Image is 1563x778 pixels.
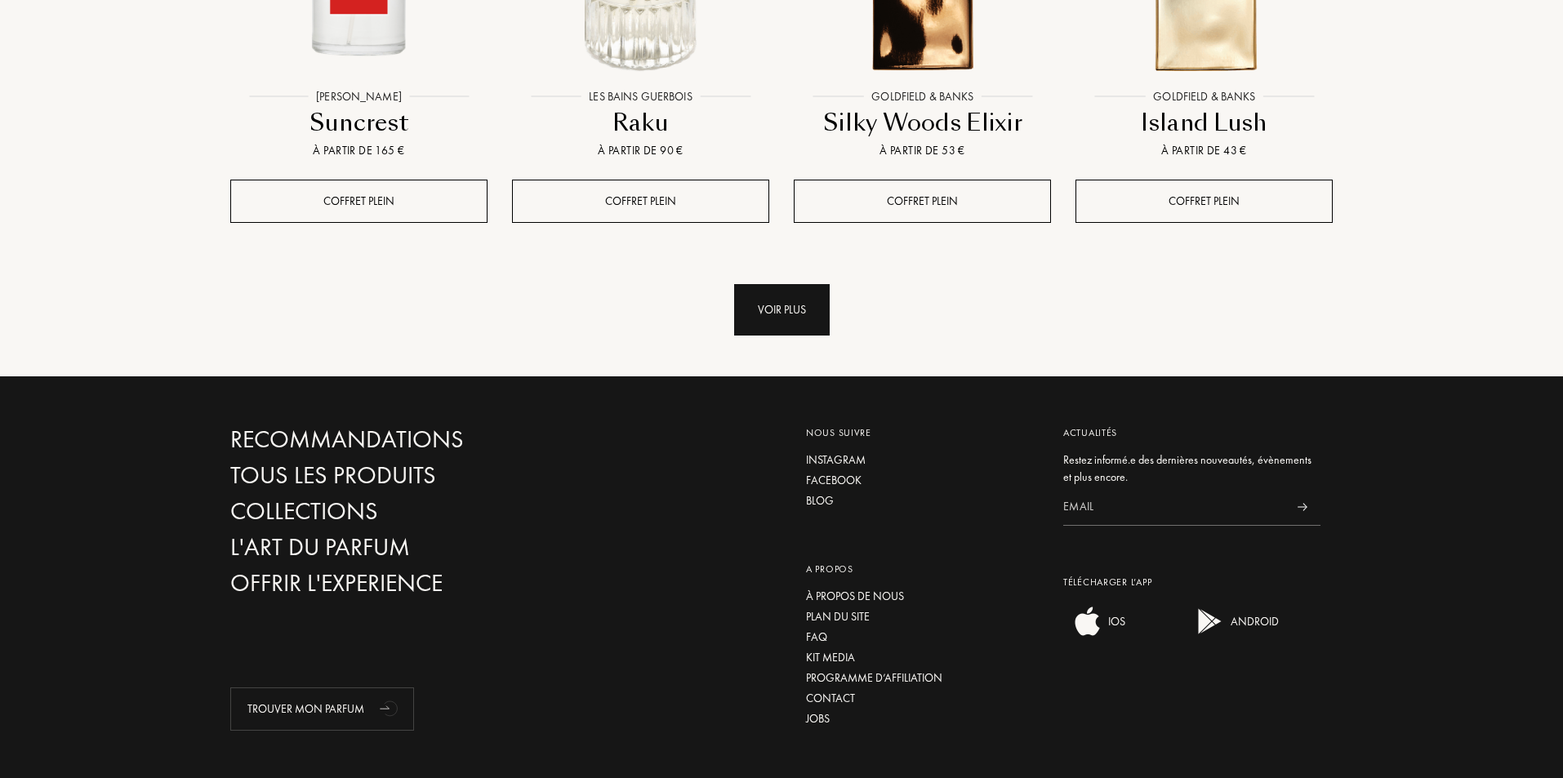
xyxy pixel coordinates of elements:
a: Kit media [806,649,1039,666]
div: Coffret plein [230,180,488,223]
div: À partir de 90 € [519,142,763,159]
a: Plan du site [806,608,1039,625]
img: news_send.svg [1297,503,1307,511]
div: A propos [806,562,1039,576]
a: android appANDROID [1186,626,1279,641]
div: À partir de 43 € [1082,142,1326,159]
div: Télécharger L’app [1063,575,1320,589]
a: Contact [806,690,1039,707]
div: animation [374,691,407,724]
div: Voir plus [734,284,830,336]
a: À propos de nous [806,588,1039,605]
div: IOS [1104,605,1125,638]
div: À partir de 165 € [237,142,481,159]
a: Collections [230,497,581,526]
a: Instagram [806,451,1039,469]
div: Nous suivre [806,425,1039,440]
a: Facebook [806,472,1039,489]
img: android app [1194,605,1227,638]
div: Coffret plein [794,180,1051,223]
div: ANDROID [1227,605,1279,638]
a: Recommandations [230,425,581,454]
a: Tous les produits [230,461,581,490]
div: Trouver mon parfum [230,687,414,731]
a: Programme d’affiliation [806,669,1039,687]
div: Restez informé.e des dernières nouveautés, évènements et plus encore. [1063,451,1320,486]
a: L'Art du Parfum [230,533,581,562]
div: Actualités [1063,425,1320,440]
a: Blog [806,492,1039,509]
div: Coffret plein [1075,180,1333,223]
a: ios appIOS [1063,626,1125,641]
a: Jobs [806,710,1039,727]
div: Coffret plein [512,180,769,223]
img: ios app [1071,605,1104,638]
a: FAQ [806,629,1039,646]
input: Email [1063,489,1284,526]
a: Offrir l'experience [230,569,581,598]
div: À partir de 53 € [800,142,1044,159]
